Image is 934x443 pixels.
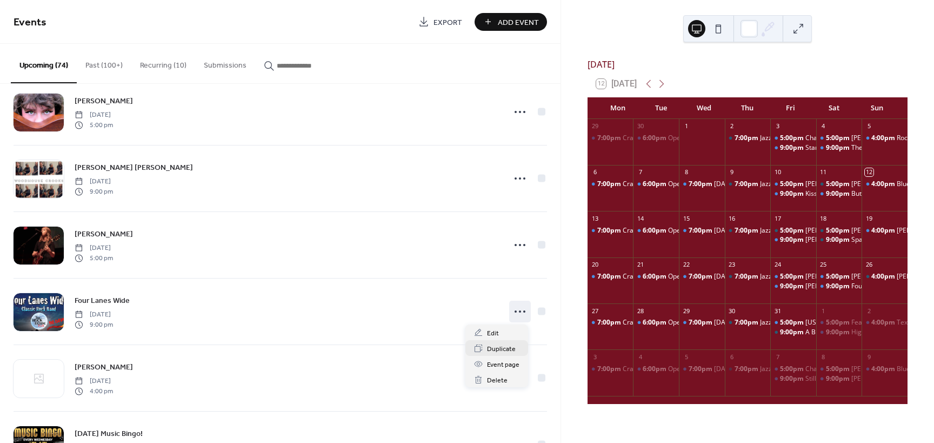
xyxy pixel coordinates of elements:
span: 5:00pm [826,134,851,143]
div: 10 [773,168,782,176]
span: Add Event [498,17,539,28]
div: [PERSON_NAME] [851,272,902,281]
div: Hillary Dumoulin, Marcus Browne, Emily Burgess & Chris Hiney [816,374,862,384]
span: [DATE] [75,310,113,320]
button: Past (100+) [77,44,131,82]
span: 5:00pm [826,365,851,374]
span: 5:00pm [780,318,805,327]
div: Wednesday Music Bingo! [679,272,725,281]
div: Open Mic with Johann Burkhardt [633,180,679,189]
span: 4:00pm [871,272,897,281]
div: Jazz & Blues Night [725,134,771,143]
span: Event page [487,359,519,371]
div: Joslynn Burford [816,180,862,189]
div: 5 [865,122,873,130]
div: Fri [769,97,812,119]
div: [DATE] Music Bingo! [714,318,775,327]
span: 5:00pm [780,272,805,281]
div: 30 [636,122,644,130]
div: [DATE] [588,58,908,71]
button: Upcoming (74) [11,44,77,83]
div: [DATE] Music Bingo! [714,272,775,281]
div: Mon [596,97,639,119]
span: 9:00 pm [75,320,113,329]
span: 5:00pm [780,180,805,189]
div: Space Cadets [851,235,892,244]
span: 7:00pm [597,134,623,143]
span: 9:00pm [826,328,851,337]
span: 4:00pm [871,318,897,327]
span: Events [14,12,46,33]
a: Four Lanes Wide [75,294,130,307]
div: 8 [819,353,828,361]
div: 7 [773,353,782,361]
span: 9:00pm [780,235,805,244]
span: 7:00pm [597,226,623,235]
div: Four Lanes Wide [851,282,901,291]
div: 25 [819,261,828,269]
span: 7:00pm [597,180,623,189]
div: 27 [591,307,599,315]
span: 9:00 pm [75,187,113,196]
div: 6 [591,168,599,176]
div: Crash and Burn [588,226,633,235]
a: [PERSON_NAME] [75,228,133,240]
div: Sat [812,97,856,119]
div: Charlie Horse [805,134,847,143]
div: 3 [591,353,599,361]
div: Kissers! [770,189,816,199]
span: 4:00pm [871,180,897,189]
div: Featherweight [816,318,862,327]
a: Export [410,13,470,31]
div: Sun [856,97,899,119]
div: Jazz & Blues Night [760,365,815,374]
span: 5:00pm [826,272,851,281]
div: 9 [865,353,873,361]
div: Crash and Burn [588,134,633,143]
div: 24 [773,261,782,269]
div: Victoria Yeh & Mike Graham [770,180,816,189]
div: Crash and Burn [623,180,670,189]
div: [DATE] Music Bingo! [714,226,775,235]
div: Crash and Burn [588,272,633,281]
span: 7:00pm [689,272,714,281]
span: 5:00pm [780,134,805,143]
span: 9:00pm [826,374,851,384]
span: [DATE] [75,243,113,253]
div: Jazz & Blues Night [760,272,815,281]
div: Open Mic with [PERSON_NAME] [668,226,763,235]
div: Open Mic with Johann Burkhardt [633,365,679,374]
span: 9:00pm [826,143,851,153]
span: 7:00pm [689,318,714,327]
a: [PERSON_NAME] [75,95,133,107]
div: Still Picking Country [770,374,816,384]
div: 21 [636,261,644,269]
div: Crash and Burn [623,365,670,374]
div: [PERSON_NAME] & [PERSON_NAME] [805,180,915,189]
span: 9:00pm [780,328,805,337]
div: Brennen Sloan [816,134,862,143]
div: Crash and Burn [588,180,633,189]
div: 15 [682,214,690,222]
span: 9:00pm [780,374,805,384]
div: Kissers! [805,189,829,199]
div: Jazz & Blues Night [725,226,771,235]
div: 17 [773,214,782,222]
div: Crash and Burn [588,365,633,374]
div: 7 [636,168,644,176]
span: [DATE] Music Bingo! [75,428,143,440]
span: 5:00pm [826,180,851,189]
div: Open Mic with Joslynn Burford [633,134,679,143]
div: Jazz & Blues Night [760,134,815,143]
div: 16 [728,214,736,222]
span: 6:00pm [643,318,668,327]
div: Tex Mudslide [862,318,908,327]
div: 26 [865,261,873,269]
span: 4:00pm [871,365,897,374]
div: Lizeh Basciano [816,226,862,235]
div: Wed [683,97,726,119]
span: [PERSON_NAME] [PERSON_NAME] [75,162,193,174]
a: [DATE] Music Bingo! [75,427,143,440]
div: Crash and Burn [623,318,670,327]
span: 5:00pm [826,226,851,235]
